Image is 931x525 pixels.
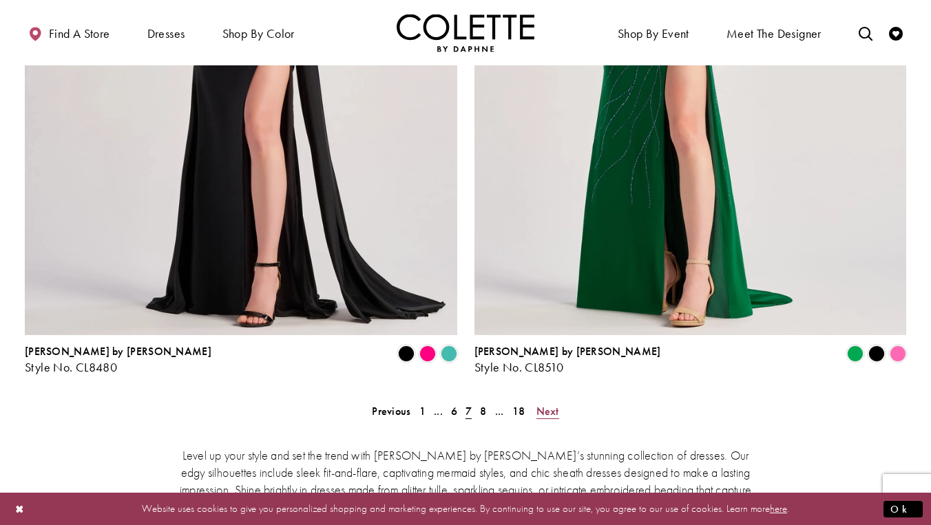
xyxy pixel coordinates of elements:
[441,345,457,362] i: Turquoise
[480,404,486,418] span: 8
[618,27,689,41] span: Shop By Event
[144,14,189,52] span: Dresses
[474,345,661,374] div: Colette by Daphne Style No. CL8510
[868,345,885,362] i: Black
[451,404,457,418] span: 6
[397,14,534,52] img: Colette by Daphne
[723,14,825,52] a: Meet the designer
[397,14,534,52] a: Visit Home Page
[536,404,559,418] span: Next
[419,345,436,362] i: Hot Pink
[434,404,443,418] span: ...
[491,401,508,421] a: ...
[474,359,564,375] span: Style No. CL8510
[466,404,472,418] span: 7
[430,401,447,421] a: ...
[219,14,298,52] span: Shop by color
[474,344,661,358] span: [PERSON_NAME] by [PERSON_NAME]
[614,14,693,52] span: Shop By Event
[25,344,211,358] span: [PERSON_NAME] by [PERSON_NAME]
[25,345,211,374] div: Colette by Daphne Style No. CL8480
[147,27,185,41] span: Dresses
[461,401,476,421] span: Current page
[398,345,415,362] i: Black
[25,14,113,52] a: Find a store
[419,404,426,418] span: 1
[368,401,415,421] a: Prev Page
[8,497,32,521] button: Close Dialog
[770,502,787,515] a: here
[855,14,876,52] a: Toggle search
[25,359,117,375] span: Style No. CL8480
[222,27,295,41] span: Shop by color
[476,401,490,421] a: 8
[512,404,525,418] span: 18
[99,500,832,518] p: Website uses cookies to give you personalized shopping and marketing experiences. By continuing t...
[495,404,504,418] span: ...
[415,401,430,421] a: 1
[532,401,563,421] a: Next Page
[726,27,822,41] span: Meet the designer
[508,401,530,421] a: 18
[886,14,906,52] a: Check Wishlist
[49,27,110,41] span: Find a store
[883,500,923,517] button: Submit Dialog
[890,345,906,362] i: Pink
[847,345,864,362] i: Emerald
[372,404,410,418] span: Previous
[447,401,461,421] a: 6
